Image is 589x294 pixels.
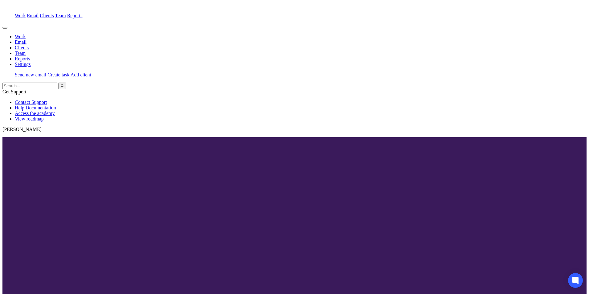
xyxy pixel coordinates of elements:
[15,39,26,45] a: Email
[40,13,54,18] a: Clients
[67,13,83,18] a: Reports
[15,34,26,39] a: Work
[15,51,26,56] a: Team
[15,116,44,121] a: View roadmap
[15,100,47,105] a: Contact Support
[15,111,55,116] a: Access the academy
[15,72,46,77] a: Send new email
[15,62,31,67] a: Settings
[15,105,56,110] a: Help Documentation
[2,127,587,132] p: [PERSON_NAME]
[58,83,66,89] button: Search
[55,13,66,18] a: Team
[2,89,26,94] span: Get Support
[15,45,29,50] a: Clients
[15,56,30,61] a: Reports
[47,72,70,77] a: Create task
[15,13,26,18] a: Work
[27,13,39,18] a: Email
[2,83,57,89] input: Search
[71,72,91,77] a: Add client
